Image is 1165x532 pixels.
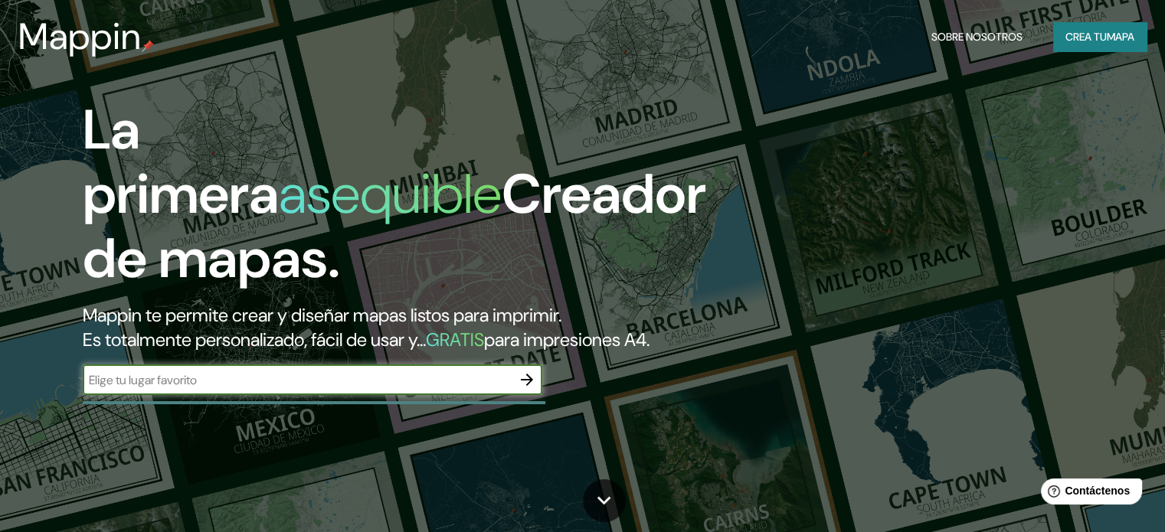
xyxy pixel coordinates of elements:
[142,40,154,52] img: pin de mapeo
[1029,472,1148,515] iframe: Lanzador de widgets de ayuda
[931,30,1023,44] font: Sobre nosotros
[1053,22,1147,51] button: Crea tumapa
[83,303,561,327] font: Mappin te permite crear y diseñar mapas listos para imprimir.
[484,328,650,351] font: para impresiones A4.
[1065,30,1107,44] font: Crea tu
[83,371,512,389] input: Elige tu lugar favorito
[83,328,426,351] font: Es totalmente personalizado, fácil de usar y...
[426,328,484,351] font: GRATIS
[279,158,502,230] font: asequible
[1107,30,1134,44] font: mapa
[83,94,279,230] font: La primera
[925,22,1029,51] button: Sobre nosotros
[18,12,142,60] font: Mappin
[83,158,706,294] font: Creador de mapas.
